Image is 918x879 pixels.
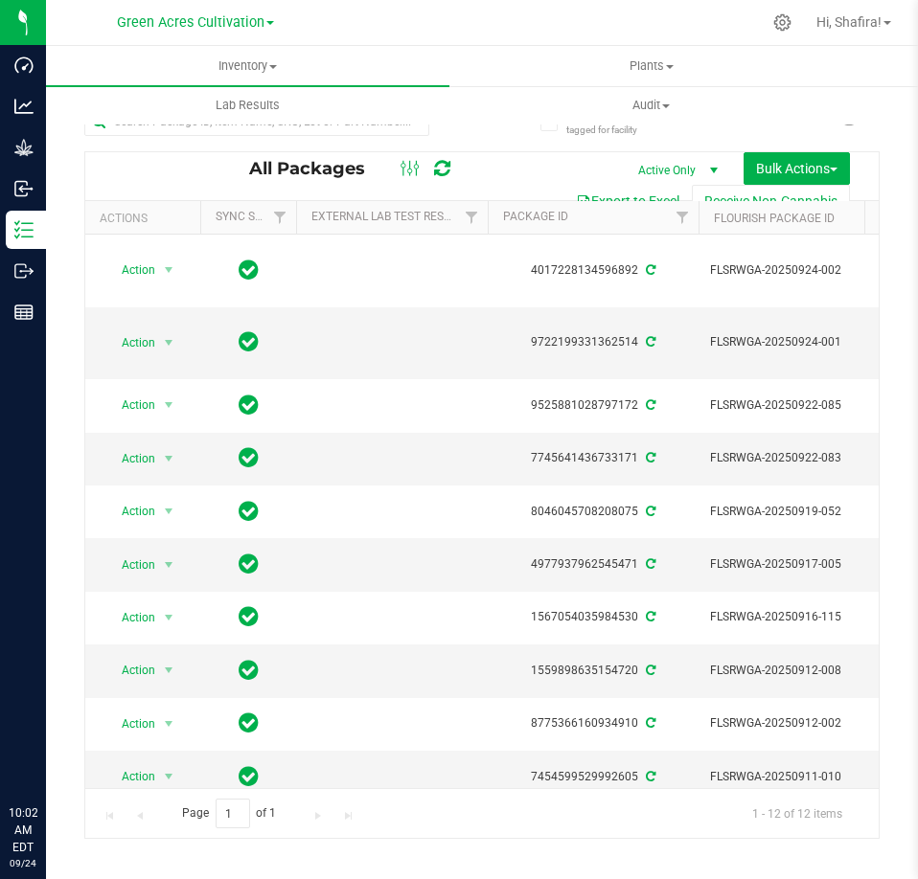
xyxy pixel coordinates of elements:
button: Receive Non-Cannabis [692,185,850,217]
span: select [157,657,181,684]
div: 9525881028797172 [485,396,701,415]
a: Sync Status [216,210,289,223]
span: Action [104,445,156,472]
div: 4017228134596892 [485,261,701,280]
span: select [157,257,181,283]
span: Action [104,329,156,356]
div: 7745641436733171 [485,449,701,467]
span: select [157,445,181,472]
span: FLSRWGA-20250919-052 [710,503,898,521]
div: Manage settings [770,13,794,32]
inline-svg: Inbound [14,179,34,198]
span: Sync from Compliance System [643,451,655,464]
span: FLSRWGA-20250924-001 [710,333,898,351]
span: In Sync [239,392,259,418]
a: Package ID [503,210,568,223]
span: In Sync [239,498,259,525]
div: 1559898635154720 [485,662,701,680]
span: FLSRWGA-20250911-010 [710,768,898,786]
span: In Sync [239,444,259,471]
span: Audit [450,97,852,114]
span: FLSRWGA-20250912-002 [710,714,898,732]
span: In Sync [239,551,259,577]
span: Sync from Compliance System [643,263,655,277]
span: In Sync [239,603,259,630]
a: External Lab Test Result [311,210,462,223]
span: Sync from Compliance System [643,335,655,349]
span: select [157,604,181,631]
span: FLSRWGA-20250924-002 [710,261,898,280]
a: Plants [449,46,853,86]
iframe: Resource center unread badge [57,723,80,746]
div: 7454599529992605 [485,768,701,786]
span: Action [104,604,156,631]
a: Filter [667,201,699,234]
span: select [157,498,181,525]
span: In Sync [239,763,259,790]
span: FLSRWGA-20250922-083 [710,449,898,467]
a: Lab Results [46,85,449,125]
span: Action [104,710,156,737]
span: select [157,392,181,418]
span: Sync from Compliance System [643,664,655,677]
div: Actions [100,212,193,225]
span: Action [104,392,156,418]
input: 1 [216,799,250,828]
span: Action [104,498,156,525]
span: Sync from Compliance System [643,610,655,623]
span: FLSRWGA-20250917-005 [710,555,898,574]
span: In Sync [239,657,259,684]
inline-svg: Reports [14,303,34,322]
a: Filter [264,201,296,234]
span: select [157,710,181,737]
span: Action [104,552,156,578]
span: Lab Results [190,97,306,114]
span: Action [104,257,156,283]
span: Sync from Compliance System [643,505,655,518]
div: 8046045708208075 [485,503,701,521]
a: Audit [449,85,853,125]
inline-svg: Inventory [14,220,34,239]
span: Inventory [46,57,449,75]
p: 10:02 AM EDT [9,804,37,856]
inline-svg: Outbound [14,261,34,281]
span: Sync from Compliance System [643,398,655,412]
span: select [157,552,181,578]
span: select [157,329,181,356]
div: 9722199331362514 [485,333,701,351]
a: Flourish Package ID [714,212,835,225]
span: Green Acres Cultivation [117,14,264,31]
a: Filter [456,201,488,234]
span: Sync from Compliance System [643,770,655,783]
span: 1 - 12 of 12 items [737,799,858,827]
span: Sync from Compliance System [643,716,655,730]
span: Plants [450,57,852,75]
span: In Sync [239,710,259,736]
inline-svg: Grow [14,138,34,157]
span: All Packages [249,158,384,179]
span: select [157,763,181,790]
span: Action [104,763,156,790]
span: In Sync [239,257,259,283]
iframe: Resource center [19,726,77,783]
span: Sync from Compliance System [643,557,655,571]
span: FLSRWGA-20250922-085 [710,396,898,415]
span: Page of 1 [166,799,292,828]
inline-svg: Analytics [14,97,34,116]
span: Action [104,657,156,684]
span: Hi, Shafira! [816,14,882,30]
p: 09/24 [9,856,37,870]
div: 1567054035984530 [485,608,701,626]
inline-svg: Dashboard [14,56,34,75]
span: FLSRWGA-20250916-115 [710,608,898,626]
div: 8775366160934910 [485,714,701,732]
span: Bulk Actions [756,161,838,176]
a: Inventory [46,46,449,86]
span: In Sync [239,328,259,355]
button: Bulk Actions [744,152,850,185]
div: 4977937962545471 [485,555,701,574]
button: Export to Excel [563,185,692,217]
span: FLSRWGA-20250912-008 [710,662,898,680]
